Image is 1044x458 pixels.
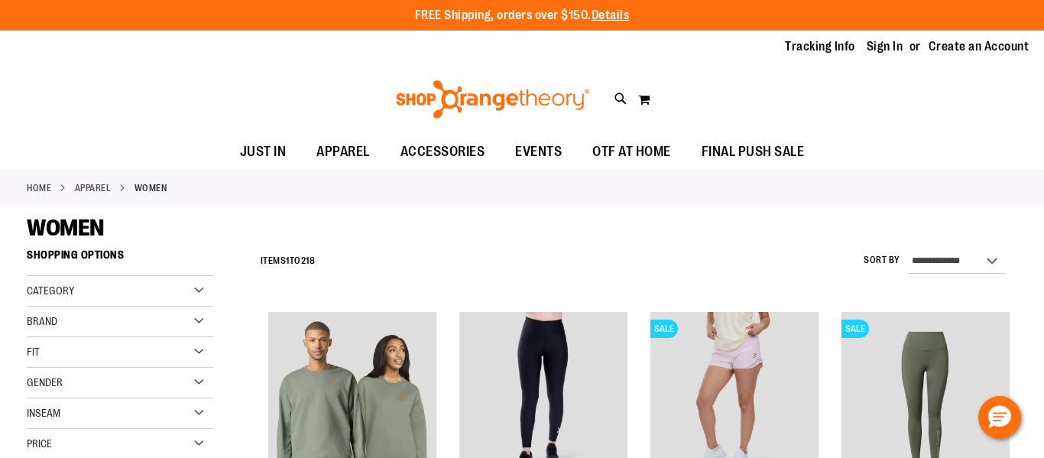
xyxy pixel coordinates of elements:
[929,38,1029,55] a: Create an Account
[27,437,52,450] span: Price
[301,135,385,169] a: APPAREL
[400,135,485,169] span: ACCESSORIES
[867,38,903,55] a: Sign In
[686,135,820,170] a: FINAL PUSH SALE
[27,346,40,358] span: Fit
[27,284,74,297] span: Category
[261,249,316,273] h2: Items to
[702,135,805,169] span: FINAL PUSH SALE
[592,8,630,22] a: Details
[27,376,63,388] span: Gender
[316,135,370,169] span: APPAREL
[27,242,213,276] strong: Shopping Options
[286,255,290,266] span: 1
[978,396,1021,439] button: Hello, have a question? Let’s chat.
[301,255,316,266] span: 218
[577,135,686,170] a: OTF AT HOME
[515,135,562,169] span: EVENTS
[785,38,855,55] a: Tracking Info
[841,320,869,338] span: SALE
[75,181,112,195] a: APPAREL
[415,7,630,24] p: FREE Shipping, orders over $150.
[864,254,900,267] label: Sort By
[385,135,501,170] a: ACCESSORIES
[27,315,57,327] span: Brand
[500,135,577,170] a: EVENTS
[27,407,60,419] span: Inseam
[27,215,104,241] span: WOMEN
[240,135,287,169] span: JUST IN
[135,181,167,195] strong: WOMEN
[592,135,671,169] span: OTF AT HOME
[650,320,678,338] span: SALE
[27,181,51,195] a: Home
[225,135,302,170] a: JUST IN
[394,80,592,119] img: Shop Orangetheory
